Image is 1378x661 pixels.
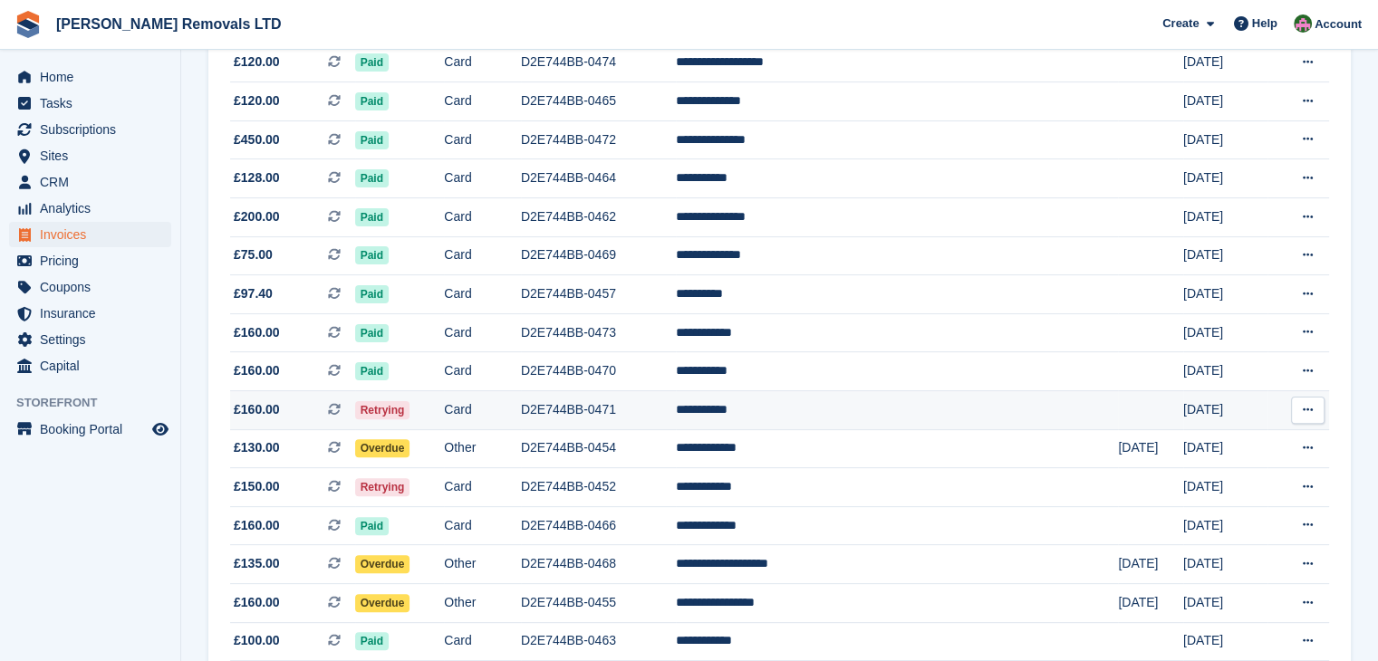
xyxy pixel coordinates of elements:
td: D2E744BB-0471 [521,391,676,430]
td: Card [444,313,521,352]
td: [DATE] [1183,545,1267,584]
span: Paid [355,324,389,342]
span: Analytics [40,196,149,221]
span: £200.00 [234,207,280,226]
span: Subscriptions [40,117,149,142]
span: Capital [40,353,149,378]
td: Other [444,545,521,584]
span: Create [1162,14,1199,33]
a: Preview store [149,418,171,440]
a: [PERSON_NAME] Removals LTD [49,9,289,39]
td: [DATE] [1183,275,1267,314]
td: D2E744BB-0465 [521,82,676,121]
a: menu [9,417,171,442]
span: £160.00 [234,400,280,419]
td: D2E744BB-0462 [521,198,676,237]
td: D2E744BB-0466 [521,506,676,545]
span: Overdue [355,555,410,573]
td: Card [444,275,521,314]
td: [DATE] [1183,583,1267,622]
td: [DATE] [1183,352,1267,391]
td: Card [444,468,521,507]
span: Paid [355,169,389,187]
span: £160.00 [234,516,280,535]
span: £160.00 [234,593,280,612]
td: D2E744BB-0474 [521,43,676,82]
span: Booking Portal [40,417,149,442]
span: Paid [355,632,389,650]
span: Retrying [355,401,410,419]
span: £150.00 [234,477,280,496]
span: Home [40,64,149,90]
span: Invoices [40,222,149,247]
span: Coupons [40,274,149,300]
a: menu [9,196,171,221]
td: Card [444,622,521,661]
a: menu [9,222,171,247]
a: menu [9,117,171,142]
a: menu [9,274,171,300]
span: £120.00 [234,53,280,72]
a: menu [9,91,171,116]
td: [DATE] [1183,506,1267,545]
span: £97.40 [234,284,273,303]
span: Account [1315,15,1362,34]
span: Overdue [355,439,410,457]
td: Card [444,236,521,275]
td: Card [444,43,521,82]
td: Other [444,583,521,622]
a: menu [9,169,171,195]
span: £450.00 [234,130,280,149]
td: [DATE] [1183,468,1267,507]
img: stora-icon-8386f47178a22dfd0bd8f6a31ec36ba5ce8667c1dd55bd0f319d3a0aa187defe.svg [14,11,42,38]
span: CRM [40,169,149,195]
td: [DATE] [1118,583,1183,622]
td: [DATE] [1183,43,1267,82]
span: £130.00 [234,438,280,457]
span: Paid [355,517,389,535]
span: Storefront [16,394,180,412]
span: Insurance [40,301,149,326]
td: [DATE] [1183,313,1267,352]
a: menu [9,301,171,326]
a: menu [9,143,171,168]
a: menu [9,64,171,90]
span: Paid [355,131,389,149]
span: Paid [355,362,389,380]
td: [DATE] [1118,429,1183,468]
td: [DATE] [1183,82,1267,121]
td: [DATE] [1183,391,1267,430]
span: £75.00 [234,245,273,264]
span: Paid [355,208,389,226]
a: menu [9,248,171,273]
span: £100.00 [234,631,280,650]
td: D2E744BB-0470 [521,352,676,391]
span: £120.00 [234,91,280,110]
td: D2E744BB-0455 [521,583,676,622]
span: Settings [40,327,149,352]
span: Overdue [355,594,410,612]
td: Card [444,159,521,198]
td: [DATE] [1183,159,1267,198]
td: Other [444,429,521,468]
td: Card [444,120,521,159]
td: D2E744BB-0452 [521,468,676,507]
span: Paid [355,285,389,303]
td: Card [444,82,521,121]
span: Paid [355,92,389,110]
span: Sites [40,143,149,168]
a: menu [9,327,171,352]
td: [DATE] [1118,545,1183,584]
td: Card [444,198,521,237]
span: £160.00 [234,323,280,342]
span: Help [1252,14,1277,33]
td: [DATE] [1183,622,1267,661]
span: £135.00 [234,554,280,573]
td: [DATE] [1183,120,1267,159]
td: [DATE] [1183,198,1267,237]
td: D2E744BB-0473 [521,313,676,352]
td: D2E744BB-0463 [521,622,676,661]
img: Paul Withers [1294,14,1312,33]
span: Paid [355,53,389,72]
td: Card [444,352,521,391]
